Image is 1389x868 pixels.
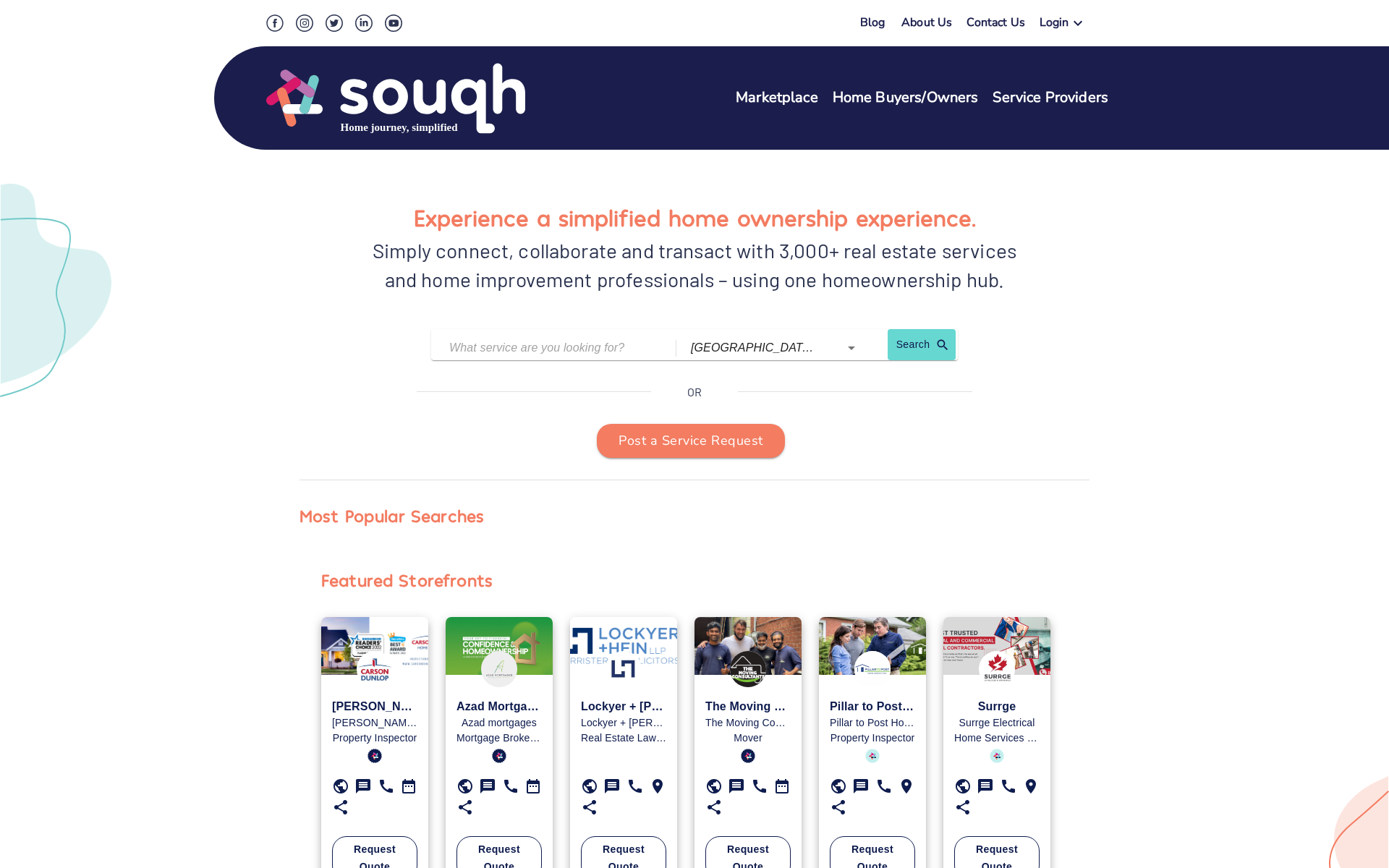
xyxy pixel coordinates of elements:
[830,731,915,746] p: Property Inspector
[266,61,525,135] img: Souqh Logo
[296,14,313,32] img: Instagram Social Icon
[332,698,417,715] p: Carson Dunlop Home Inspections
[687,383,702,401] p: OR
[830,698,915,715] p: Pillar to Post Home Inspectors - The Gonneau Team
[321,566,493,594] div: Featured Storefronts
[854,651,891,687] img: Souqh Logo
[378,778,395,795] svg: 800-268-7070
[266,14,284,32] img: Facebook Social Icon
[449,336,640,359] input: What service are you looking for?
[860,14,885,30] a: Blog
[954,731,1040,746] p: Home Services Professional
[355,14,373,32] img: LinkedIn Social Icon
[736,88,818,109] a: Marketplace
[705,715,791,731] p: The Moving Consultants
[691,336,820,359] input: Which city?
[492,749,506,763] img: blue badge
[456,698,542,715] p: Azad Mortgages
[326,14,343,32] img: Twitter Social Icon
[619,430,763,453] span: Post a Service Request
[357,651,393,687] img: Souqh Logo
[332,715,417,731] p: Carson Dunlop Home Inspections
[456,731,542,746] p: Mortgage Broker / Agent
[705,731,791,746] p: Mover
[741,749,755,763] img: blue badge
[456,715,542,731] p: Azad mortgages
[300,502,484,529] div: Most Popular Searches
[581,731,666,746] p: Real Estate Lawyer
[954,698,1040,715] p: Surrge
[365,236,1024,294] div: Simply connect, collaborate and transact with 3,000+ real estate services and home improvement pr...
[751,778,768,795] svg: 647-680-4720
[481,651,517,687] img: Souqh Logo
[979,651,1015,687] img: Souqh Logo
[626,778,644,795] svg: 647-544-6282
[993,88,1108,109] a: Service Providers
[368,749,382,763] img: blue badge
[1000,778,1017,795] svg: 905-963-1615
[502,778,519,795] svg: 450-517-2023
[830,715,915,731] p: Pillar to Post Home Inspectors
[954,715,1040,731] p: Surrge Electrical
[730,651,766,687] img: Souqh Logo
[865,749,880,763] img: blue badge
[385,14,402,32] img: Youtube Social Icon
[901,14,952,35] a: About Us
[841,338,862,358] button: Open
[414,199,976,236] h1: Experience a simplified home ownership experience.
[581,698,666,715] p: Lockyer + Hein LLP
[875,778,893,795] svg: 647-922-5800
[597,424,784,459] button: Post a Service Request
[705,698,791,715] p: The Moving Consultants
[1040,14,1069,35] div: Login
[581,715,666,731] p: Lockyer + Hein LLP
[967,14,1025,35] a: Contact Us
[990,749,1004,763] img: blue badge
[606,651,642,687] img: Souqh Logo
[833,88,979,109] a: Home Buyers/Owners
[332,731,417,746] p: Property Inspector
